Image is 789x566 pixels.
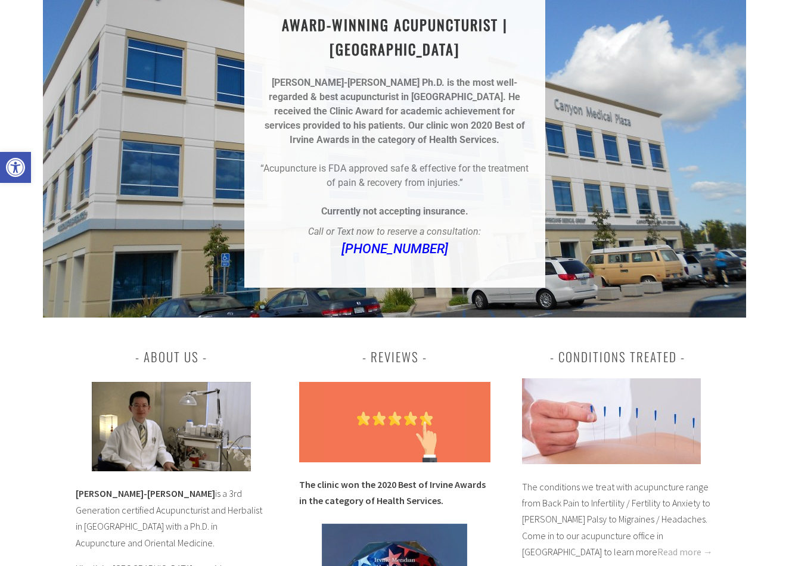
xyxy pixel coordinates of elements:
b: [PERSON_NAME]-[PERSON_NAME] [76,487,215,499]
h3: About Us [76,346,267,368]
em: Call or Text now to reserve a consultation: [308,226,481,237]
strong: Currently not accepting insurance. [321,206,468,217]
h1: AWARD-WINNING ACUPUNCTURIST | [GEOGRAPHIC_DATA] [259,13,531,61]
p: is a 3rd Generation certified Acupuncturist and Herbalist in [GEOGRAPHIC_DATA] with a Ph.D. in Ac... [76,486,267,551]
h3: Reviews [299,346,490,368]
a: Read more → [657,546,713,558]
p: “Acupuncture is FDA approved safe & effective for the treatment of pain & recovery from injuries.” [259,161,531,190]
h3: Conditions Treated [522,346,713,368]
a: [PHONE_NUMBER] [341,241,448,256]
strong: [PERSON_NAME]-[PERSON_NAME] Ph.D. is the most well-regarded & best acupuncturist in [GEOGRAPHIC_D... [269,77,517,102]
img: Irvine-Acupuncture-Conditions-Treated [522,378,701,464]
strong: The clinic won the 2020 Best of Irvine Awards in the category of Health Services. [299,478,486,506]
img: best acupuncturist irvine [92,382,251,471]
p: The conditions we treat with acupuncture range from Back Pain to Infertility / Fertility to Anxie... [522,479,713,561]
